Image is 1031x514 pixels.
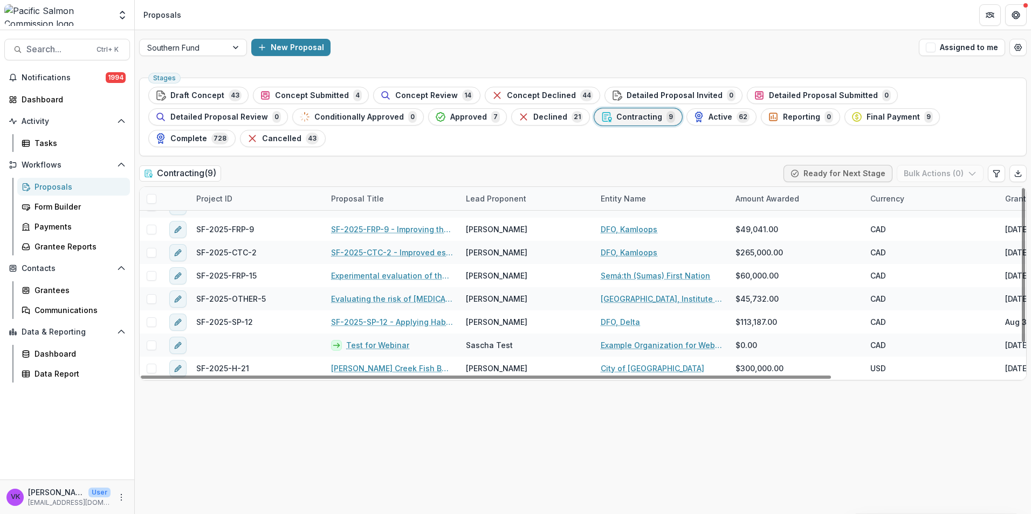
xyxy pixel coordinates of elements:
div: Proposal Title [325,187,459,210]
button: edit [169,314,187,331]
span: 0 [727,89,736,101]
a: SF-2025-CTC-2 - Improved escapement estimates and evaluation of the representativeness of the exp... [331,247,453,258]
button: Open Activity [4,113,130,130]
span: $113,187.00 [736,316,777,328]
span: 728 [211,133,229,144]
span: Approved [450,113,487,122]
div: Project ID [190,187,325,210]
span: Workflows [22,161,113,170]
a: Proposals [17,178,130,196]
span: [PERSON_NAME] [466,316,527,328]
span: Data & Reporting [22,328,113,337]
button: edit [169,337,187,354]
button: Concept Declined44 [485,87,600,104]
span: CAD [870,293,886,304]
button: Search... [4,39,130,60]
button: Get Help [1005,4,1027,26]
button: Complete728 [148,130,236,147]
span: SF-2025-H-21 [196,363,249,374]
div: [DATE] [1005,339,1029,351]
button: Open Data & Reporting [4,323,130,341]
a: [PERSON_NAME] Creek Fish Barrier Removal [331,363,453,374]
span: CAD [870,224,886,235]
button: Open entity switcher [115,4,130,26]
span: [PERSON_NAME] [466,363,527,374]
span: 1994 [106,72,126,83]
a: Experimental evaluation of the potential impacts of set nets on the quality of the Mission estima... [331,270,453,281]
span: Stages [153,74,176,82]
button: Concept Submitted4 [253,87,369,104]
div: [DATE] [1005,363,1029,374]
span: Final Payment [867,113,920,122]
span: Detailed Proposal Review [170,113,268,122]
button: Detailed Proposal Review0 [148,108,288,126]
div: Entity Name [594,187,729,210]
span: CAD [870,270,886,281]
span: $45,732.00 [736,293,779,304]
div: Communications [35,304,121,316]
div: Currency [864,187,999,210]
button: Export table data [1009,165,1027,182]
span: Contracting [616,113,662,122]
span: Notifications [22,73,106,82]
span: 9 [666,111,675,123]
a: Dashboard [17,345,130,363]
h2: Contracting ( 9 ) [139,165,221,181]
a: Data Report [17,365,130,383]
button: Cancelled43 [240,130,326,147]
span: 7 [491,111,500,123]
div: Project ID [190,193,239,204]
button: Notifications1994 [4,69,130,86]
span: 44 [580,89,593,101]
a: Tasks [17,134,130,152]
img: Pacific Salmon Commission logo [4,4,111,26]
button: Bulk Actions (0) [897,165,984,182]
a: Communications [17,301,130,319]
button: Draft Concept43 [148,87,249,104]
span: SF-2025-FRP-9 [196,224,254,235]
span: Concept Declined [507,91,576,100]
span: 62 [737,111,750,123]
button: Assigned to me [919,39,1005,56]
span: Concept Submitted [275,91,349,100]
span: CAD [870,316,886,328]
span: Declined [533,113,567,122]
a: Dashboard [4,91,130,108]
span: Detailed Proposal Invited [627,91,723,100]
span: 43 [229,89,242,101]
div: Amount Awarded [729,193,806,204]
span: 14 [462,89,473,101]
span: $49,041.00 [736,224,778,235]
div: Amount Awarded [729,187,864,210]
span: Conditionally Approved [314,113,404,122]
span: SF-2025-FRP-15 [196,270,257,281]
a: SF-2025-SP-12 - Applying Habitat Indicators to [GEOGRAPHIC_DATA] Chum Salmon Ground Spawning Surv... [331,316,453,328]
button: Partners [979,4,1001,26]
div: [DATE] [1005,224,1029,235]
span: 0 [882,89,891,101]
span: Activity [22,117,113,126]
span: 0 [272,111,281,123]
a: Form Builder [17,198,130,216]
a: Grantee Reports [17,238,130,255]
span: CAD [870,247,886,258]
a: Payments [17,218,130,235]
button: edit [169,221,187,238]
span: 4 [353,89,362,101]
span: Detailed Proposal Submitted [769,91,878,100]
span: Search... [26,44,90,54]
span: Sascha Test [466,339,513,351]
div: Lead Proponent [459,187,594,210]
span: $265,000.00 [736,247,783,258]
span: Reporting [783,113,820,122]
span: 43 [306,133,319,144]
p: [PERSON_NAME] [28,487,84,498]
p: [EMAIL_ADDRESS][DOMAIN_NAME] [28,498,111,508]
span: Draft Concept [170,91,224,100]
button: edit [169,244,187,261]
span: 0 [824,111,833,123]
a: DFO, Delta [601,316,640,328]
